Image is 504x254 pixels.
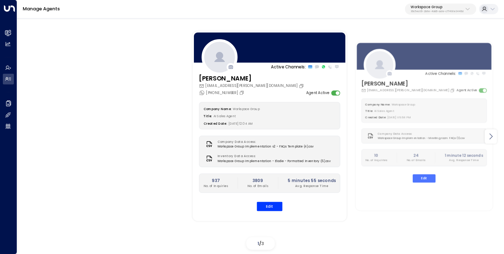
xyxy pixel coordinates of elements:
p: Workspace Group [411,5,463,9]
span: 3 [261,240,264,247]
span: Workspace Group Implementation v2 - FAQs Template (4).csv [217,144,314,149]
a: Manage Agents [23,6,60,12]
p: Avg. Response Time [288,183,336,188]
div: [PHONE_NUMBER] [199,90,246,95]
label: Company Name: [365,103,390,106]
label: Company Name: [204,107,231,111]
button: Edit [257,202,282,211]
h2: 10 [365,153,387,158]
h2: 937 [204,177,228,183]
span: [DATE] 05:58 PM [387,115,411,119]
label: Created Date: [204,121,227,125]
span: 1 [257,240,259,247]
button: Edit [412,174,435,182]
p: Active Channels: [271,64,305,70]
h3: [PERSON_NAME] [361,80,456,88]
p: Active Channels: [425,71,456,76]
label: Title: [365,109,373,113]
label: Agent Active [306,90,329,95]
div: / [246,237,275,250]
span: Workspace Group Implementation - Meeting room FAQs (1).csv [377,136,464,140]
p: 36c5ec06-2b8e-4dd6-aa1e-c77490e3446d [411,10,463,13]
span: Workspace Group Implementation - Elodie - Formatted Inventory (6).csv [217,159,331,163]
p: No. of Emails [406,158,425,162]
span: [DATE] 12:04 AM [228,121,253,125]
h3: [PERSON_NAME] [199,74,305,83]
p: Avg. Response Time [444,158,483,162]
label: Company Data Access: [377,132,462,136]
span: AI Sales Agent [374,109,394,113]
span: Workspace Group [391,103,415,106]
p: No. of Inquiries [204,183,228,188]
button: Copy [450,88,456,93]
h2: 1 minute 12 seconds [444,153,483,158]
label: Agent Active [457,88,477,93]
h2: 3809 [247,177,268,183]
label: Created Date: [365,115,386,119]
label: Title: [204,114,212,118]
span: Workspace Group [233,107,259,111]
button: Workspace Group36c5ec06-2b8e-4dd6-aa1e-c77490e3446d [405,4,476,15]
label: Inventory Data Access: [217,154,328,159]
p: No. of Inquiries [365,158,387,162]
h2: 24 [406,153,425,158]
div: [EMAIL_ADDRESS][PERSON_NAME][DOMAIN_NAME] [199,83,305,89]
div: [EMAIL_ADDRESS][PERSON_NAME][DOMAIN_NAME] [361,88,456,93]
button: Copy [299,83,305,88]
label: Company Data Access: [217,140,311,144]
p: No. of Emails [247,183,268,188]
span: AI Sales Agent [214,114,236,118]
h2: 5 minutes 55 seconds [288,177,336,183]
button: Copy [239,90,246,95]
